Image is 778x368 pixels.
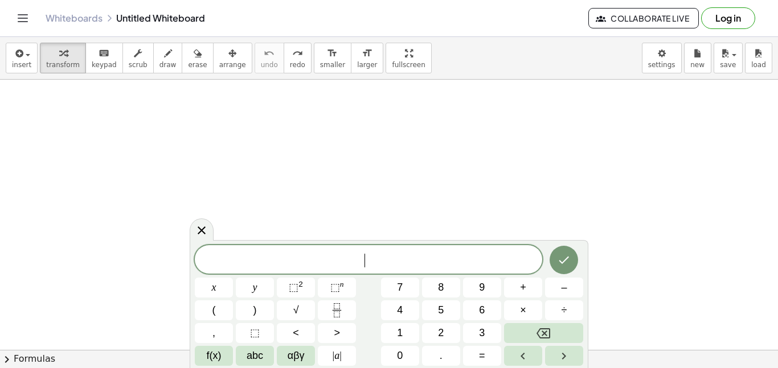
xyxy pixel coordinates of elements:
button: Superscript [318,278,356,297]
button: Placeholder [236,323,274,343]
span: smaller [320,61,345,69]
span: 2 [438,325,444,341]
button: load [745,43,772,73]
button: 9 [463,278,501,297]
span: 7 [397,280,403,295]
span: ÷ [562,303,567,318]
button: Functions [195,346,233,366]
span: – [561,280,567,295]
i: redo [292,47,303,60]
button: draw [153,43,183,73]
span: settings [648,61,675,69]
span: . [440,348,443,363]
span: + [520,280,526,295]
span: 0 [397,348,403,363]
span: draw [159,61,177,69]
button: 3 [463,323,501,343]
span: Collaborate Live [598,13,689,23]
span: save [720,61,736,69]
span: ⬚ [330,282,340,293]
button: Plus [504,278,542,297]
button: erase [182,43,213,73]
i: format_size [327,47,338,60]
button: Times [504,300,542,320]
span: fullscreen [392,61,425,69]
span: larger [357,61,377,69]
button: 1 [381,323,419,343]
button: Greater than [318,323,356,343]
button: save [714,43,743,73]
button: Fraction [318,300,356,320]
i: undo [264,47,275,60]
span: x [212,280,216,295]
i: keyboard [99,47,109,60]
button: keyboardkeypad [85,43,123,73]
span: √ [293,303,299,318]
button: Backspace [504,323,583,343]
button: undoundo [255,43,284,73]
button: insert [6,43,38,73]
button: Equals [463,346,501,366]
span: new [690,61,705,69]
button: ) [236,300,274,320]
button: Log in [701,7,755,29]
span: keypad [92,61,117,69]
button: fullscreen [386,43,431,73]
span: × [520,303,526,318]
span: | [339,350,342,361]
span: > [334,325,340,341]
span: 6 [479,303,485,318]
button: x [195,278,233,297]
button: 4 [381,300,419,320]
sup: 2 [298,280,303,288]
span: 8 [438,280,444,295]
span: y [253,280,257,295]
span: redo [290,61,305,69]
button: redoredo [284,43,312,73]
span: 1 [397,325,403,341]
button: . [422,346,460,366]
button: Minus [545,278,583,297]
button: arrange [213,43,252,73]
button: Square root [277,300,315,320]
span: ⬚ [289,282,298,293]
span: 5 [438,303,444,318]
button: ( [195,300,233,320]
button: , [195,323,233,343]
span: undo [261,61,278,69]
button: Squared [277,278,315,297]
button: Alphabet [236,346,274,366]
button: Less than [277,323,315,343]
button: Greek alphabet [277,346,315,366]
button: Toggle navigation [14,9,32,27]
button: 7 [381,278,419,297]
span: | [333,350,335,361]
button: 8 [422,278,460,297]
span: = [479,348,485,363]
span: ​ [365,254,371,267]
button: y [236,278,274,297]
button: Left arrow [504,346,542,366]
span: erase [188,61,207,69]
button: new [684,43,711,73]
span: transform [46,61,80,69]
button: 5 [422,300,460,320]
a: Whiteboards [46,13,103,24]
span: a [333,348,342,363]
span: < [293,325,299,341]
i: format_size [362,47,372,60]
button: format_sizesmaller [314,43,351,73]
span: 9 [479,280,485,295]
button: Collaborate Live [588,8,699,28]
button: settings [642,43,682,73]
span: load [751,61,766,69]
button: Absolute value [318,346,356,366]
sup: n [340,280,344,288]
span: , [212,325,215,341]
span: 3 [479,325,485,341]
span: insert [12,61,31,69]
button: transform [40,43,86,73]
span: abc [247,348,263,363]
span: αβγ [288,348,305,363]
span: f(x) [207,348,222,363]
